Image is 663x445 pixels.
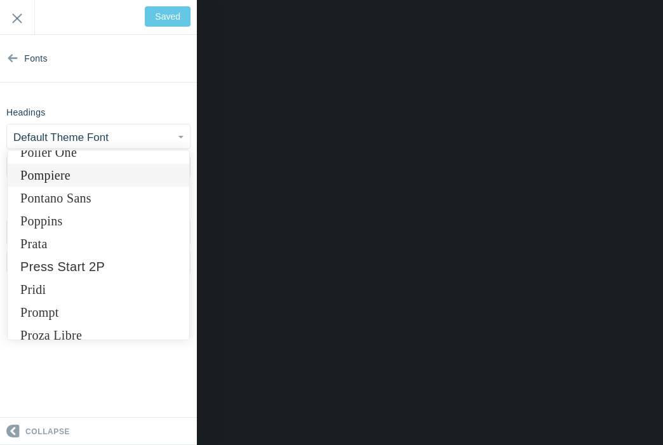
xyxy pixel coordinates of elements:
[13,131,109,143] small: Default Theme Font
[25,418,70,445] span: Collapse
[8,324,189,347] a: Proza Libre
[8,164,189,187] a: Pompiere
[24,35,48,83] span: Fonts
[8,255,189,278] a: Press Start 2P
[6,251,95,274] button: Regular
[8,301,189,324] a: Prompt
[7,124,190,149] button: Default Theme Font
[8,278,189,301] a: Pridi
[8,187,189,209] a: Pontano Sans
[6,203,27,213] h6: Base
[8,141,189,164] a: Poller One
[6,108,46,117] h6: Headings
[6,156,95,178] button: Regular
[8,209,189,232] a: Poppins
[8,232,189,255] a: Prata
